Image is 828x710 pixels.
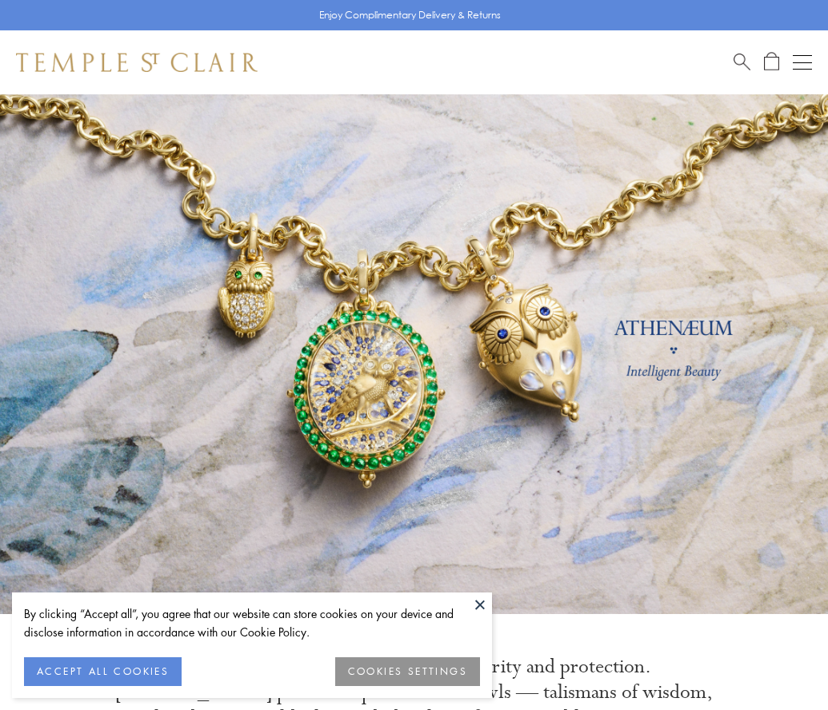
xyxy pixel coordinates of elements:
[16,53,258,72] img: Temple St. Clair
[24,604,480,641] div: By clicking “Accept all”, you agree that our website can store cookies on your device and disclos...
[319,7,501,23] p: Enjoy Complimentary Delivery & Returns
[24,657,182,686] button: ACCEPT ALL COOKIES
[793,53,812,72] button: Open navigation
[764,52,779,72] a: Open Shopping Bag
[734,52,750,72] a: Search
[335,657,480,686] button: COOKIES SETTINGS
